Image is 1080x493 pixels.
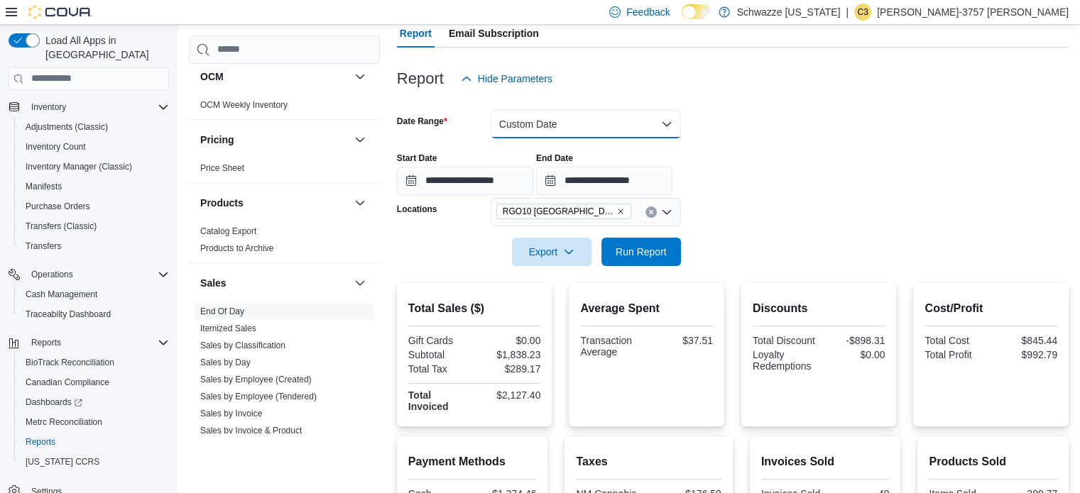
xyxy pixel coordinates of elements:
button: Products [351,194,369,211]
img: Cova [28,5,92,19]
div: Transaction Average [580,335,643,358]
h2: Taxes [576,453,721,470]
div: $289.17 [477,363,540,375]
span: [US_STATE] CCRS [26,456,99,467]
button: OCM [200,70,349,84]
span: Manifests [20,178,169,195]
div: Products [189,223,380,262]
button: Export [512,238,591,266]
span: Sales by Day [200,357,251,368]
div: Christopher-3757 Gonzalez [854,4,871,21]
span: Traceabilty Dashboard [26,309,111,320]
button: Custom Date [491,110,681,138]
span: Run Report [616,245,667,259]
strong: Total Invoiced [408,389,449,412]
span: Purchase Orders [20,198,169,215]
span: Canadian Compliance [20,374,169,391]
a: Catalog Export [200,226,256,236]
span: Traceabilty Dashboard [20,306,169,323]
span: Reports [26,436,55,448]
button: Reports [14,432,175,452]
span: Manifests [26,181,62,192]
button: [US_STATE] CCRS [14,452,175,472]
div: $37.51 [650,335,713,346]
label: Start Date [397,153,437,164]
div: Loyalty Redemptions [753,349,816,372]
span: Load All Apps in [GEOGRAPHIC_DATA] [40,33,169,62]
a: [US_STATE] CCRS [20,453,105,470]
span: Canadian Compliance [26,377,109,388]
span: Operations [31,269,73,280]
span: C3 [857,4,868,21]
button: Inventory [3,97,175,117]
p: Schwazze [US_STATE] [737,4,841,21]
a: Dashboards [20,394,88,411]
span: Metrc Reconciliation [20,414,169,431]
span: Sales by Employee (Tendered) [200,391,317,402]
span: Products to Archive [200,243,273,254]
button: Traceabilty Dashboard [14,304,175,324]
a: Itemized Sales [200,323,256,333]
button: Clear input [645,206,657,218]
span: Cash Management [20,286,169,303]
a: Sales by Employee (Created) [200,375,312,384]
label: Locations [397,204,437,215]
span: Catalog Export [200,226,256,237]
span: Dashboards [26,397,82,408]
p: [PERSON_NAME]-3757 [PERSON_NAME] [877,4,1069,21]
h2: Cost/Profit [924,300,1057,317]
div: $845.44 [994,335,1057,346]
div: Total Tax [408,363,471,375]
span: Adjustments (Classic) [20,118,169,135]
button: Manifests [14,177,175,196]
div: $0.00 [822,349,885,360]
h2: Discounts [753,300,885,317]
span: Transfers (Classic) [20,218,169,235]
h2: Total Sales ($) [408,300,541,317]
span: Email Subscription [449,19,539,48]
button: Pricing [351,131,369,148]
span: Transfers (Classic) [26,221,97,232]
a: Sales by Day [200,358,251,367]
a: OCM Weekly Inventory [200,100,288,110]
span: Inventory Count [26,141,86,153]
span: End Of Day [200,306,244,317]
span: BioTrack Reconciliation [26,357,114,368]
span: Sales by Invoice & Product [200,425,302,436]
span: Operations [26,266,169,283]
div: Subtotal [408,349,471,360]
span: Inventory [26,99,169,116]
span: Itemized Sales [200,323,256,334]
button: Canadian Compliance [14,372,175,392]
span: Inventory Count [20,138,169,155]
span: Inventory [31,101,66,113]
span: Feedback [626,5,670,19]
span: Reports [31,337,61,348]
a: Transfers [20,238,67,255]
a: Traceabilty Dashboard [20,306,116,323]
label: End Date [536,153,573,164]
a: Sales by Classification [200,340,285,350]
a: Purchase Orders [20,198,96,215]
a: Metrc Reconciliation [20,414,108,431]
a: Sales by Invoice & Product [200,426,302,436]
span: Purchase Orders [26,201,90,212]
button: Reports [26,334,67,351]
button: Transfers [14,236,175,256]
a: Cash Management [20,286,103,303]
button: Inventory Count [14,137,175,157]
a: Products to Archive [200,243,273,253]
div: Total Discount [753,335,816,346]
div: Pricing [189,160,380,182]
span: Reports [20,433,169,450]
div: OCM [189,96,380,119]
h3: Products [200,196,244,210]
button: Run Report [601,238,681,266]
span: Price Sheet [200,162,244,174]
a: Canadian Compliance [20,374,115,391]
span: Sales by Invoice [200,408,262,419]
button: Metrc Reconciliation [14,412,175,432]
button: Sales [351,275,369,292]
span: Reports [26,334,169,351]
a: Transfers (Classic) [20,218,102,235]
